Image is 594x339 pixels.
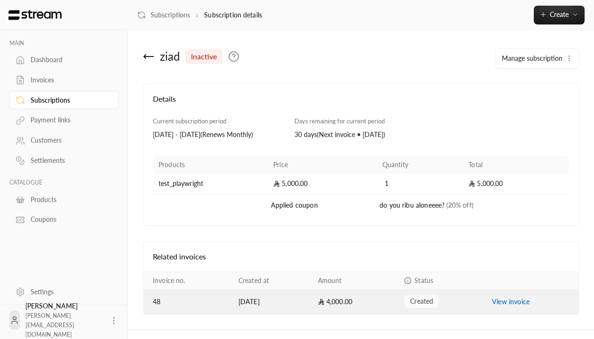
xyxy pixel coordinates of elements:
[31,75,107,85] div: Invoices
[153,173,268,194] td: test_playwright
[191,51,217,62] span: inactive
[25,301,103,339] div: [PERSON_NAME]
[382,179,392,188] span: 1
[31,96,107,105] div: Subscriptions
[410,297,433,306] span: created
[268,156,377,173] th: Price
[31,55,107,65] div: Dashboard
[31,195,107,204] div: Products
[153,156,268,173] th: Products
[153,130,285,139] div: [DATE] - [DATE] ( Renews Monthly )
[377,194,569,216] td: do you ribu aloneeee?
[31,287,107,297] div: Settings
[9,51,119,69] a: Dashboard
[268,173,377,194] td: 5,000.00
[137,10,190,20] a: Subscriptions
[9,179,119,186] p: CATALOGUE
[8,10,63,20] img: Logo
[233,272,312,290] th: Created at
[268,194,377,216] td: Applied coupon
[9,210,119,229] a: Coupons
[492,298,530,306] a: View invoice
[9,91,119,109] a: Subscriptions
[496,49,578,68] button: Manage subscription
[233,290,312,314] td: [DATE]
[377,156,463,173] th: Quantity
[550,10,569,18] span: Create
[31,215,107,224] div: Coupons
[502,54,562,62] span: Manage subscription
[9,71,119,89] a: Invoices
[463,156,569,173] th: Total
[31,156,107,165] div: Settlements
[25,312,74,338] span: [PERSON_NAME][EMAIL_ADDRESS][DOMAIN_NAME]
[160,49,180,64] div: ziad
[294,117,385,125] span: Days remaining for current period
[153,117,226,125] span: Current subscription period
[31,136,107,145] div: Customers
[9,111,119,129] a: Payment links
[9,190,119,209] a: Products
[153,156,569,216] table: Products
[9,282,119,301] a: Settings
[137,10,262,20] nav: breadcrumb
[534,6,585,24] button: Create
[153,251,569,262] h4: Related invoices
[446,201,474,209] span: (20% off)
[143,272,233,290] th: Invoice no.
[312,290,399,314] td: 4,000.00
[143,290,233,314] td: 48
[463,173,569,194] td: 5,000.00
[294,130,427,139] div: 30 days ( Next invoice • [DATE] )
[153,93,569,114] h4: Details
[9,40,119,47] p: MAIN
[204,10,262,20] p: Subscription details
[414,276,433,284] span: Status
[9,131,119,150] a: Customers
[31,115,107,125] div: Payment links
[9,152,119,170] a: Settlements
[143,272,578,314] table: Payments
[312,272,399,290] th: Amount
